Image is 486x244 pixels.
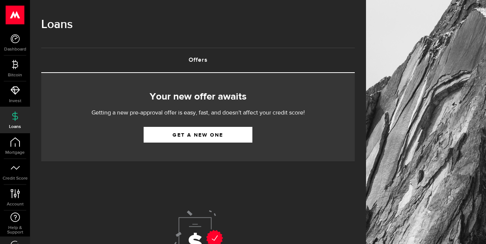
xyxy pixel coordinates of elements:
[41,15,355,34] h1: Loans
[41,48,355,73] ul: Tabs Navigation
[454,213,486,244] iframe: LiveChat chat widget
[41,48,355,72] a: Offers
[144,127,252,143] a: Get a new one
[69,109,327,118] p: Getting a new pre-approval offer is easy, fast, and doesn't affect your credit score!
[52,89,343,105] h2: Your new offer awaits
